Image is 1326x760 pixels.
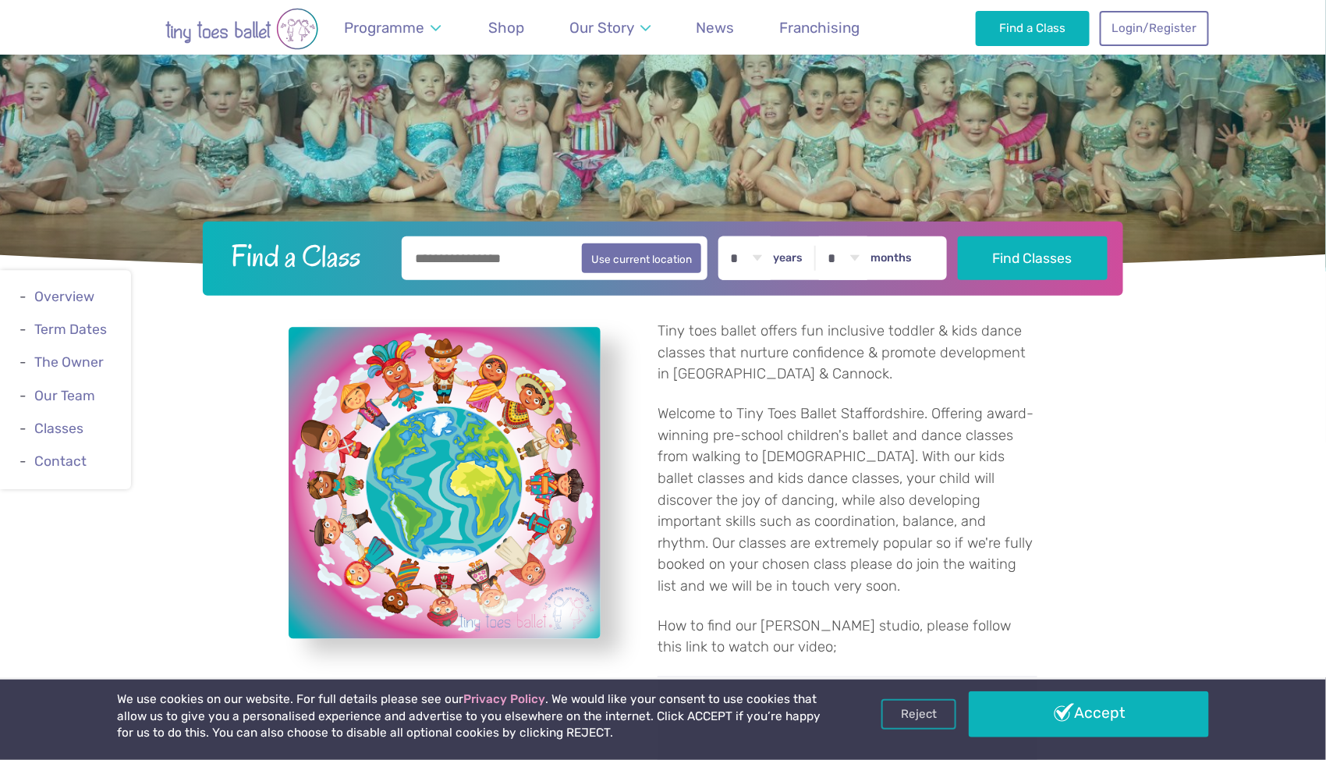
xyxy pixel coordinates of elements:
[562,9,658,46] a: Our Story
[976,11,1090,45] a: Find a Class
[463,692,545,706] a: Privacy Policy
[34,355,104,371] a: The Owner
[336,9,448,46] a: Programme
[34,453,87,469] a: Contact
[489,19,525,37] span: Shop
[289,327,601,639] a: View full-size image
[117,8,367,50] img: tiny toes ballet
[218,236,392,275] h2: Find a Class
[569,19,634,37] span: Our Story
[34,388,95,403] a: Our Team
[780,19,860,37] span: Franchising
[117,691,827,742] p: We use cookies on our website. For full details please see our . We would like your consent to us...
[344,19,424,37] span: Programme
[689,9,742,46] a: News
[34,321,107,337] a: Term Dates
[658,321,1037,385] p: Tiny toes ballet offers fun inclusive toddler & kids dance classes that nurture confidence & prom...
[582,243,701,273] button: Use current location
[696,19,734,37] span: News
[774,251,803,265] label: years
[958,236,1108,280] button: Find Classes
[881,699,956,729] a: Reject
[658,616,1037,659] p: How to find our [PERSON_NAME] studio, please follow this link to watch our video;
[34,289,94,304] a: Overview
[870,251,912,265] label: months
[481,9,532,46] a: Shop
[969,691,1209,737] a: Accept
[658,403,1037,597] p: Welcome to Tiny Toes Ballet Staffordshire. Offering award-winning pre-school children's ballet an...
[772,9,867,46] a: Franchising
[1100,11,1209,45] a: Login/Register
[34,421,83,436] a: Classes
